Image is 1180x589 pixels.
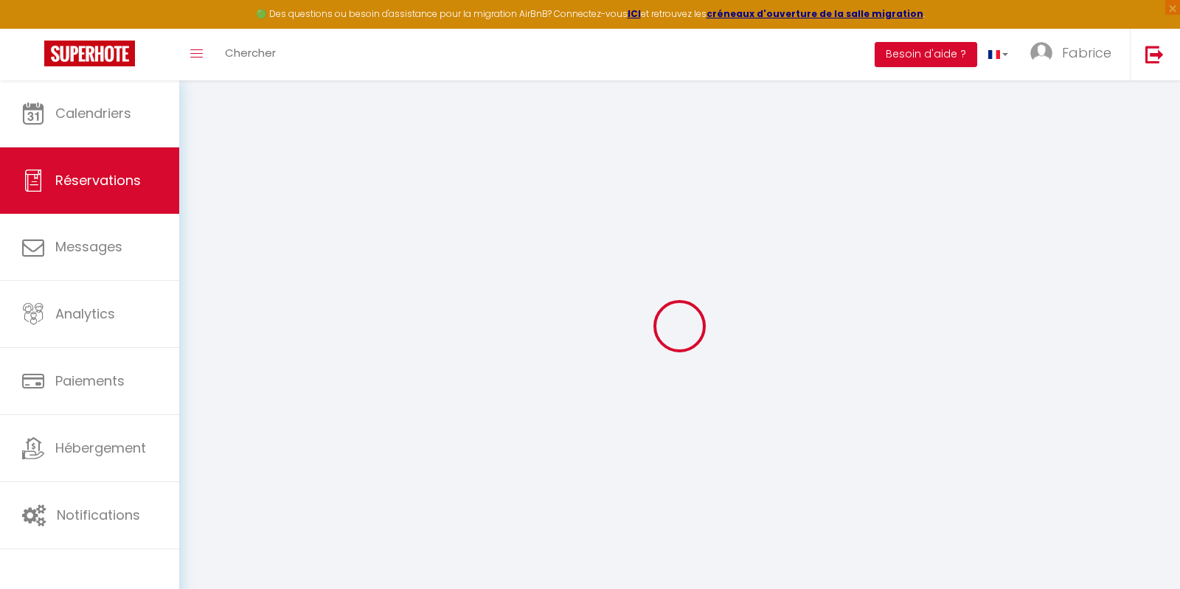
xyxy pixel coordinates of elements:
a: ... Fabrice [1019,29,1130,80]
span: Analytics [55,304,115,323]
img: logout [1145,45,1164,63]
img: Super Booking [44,41,135,66]
span: Notifications [57,506,140,524]
a: créneaux d'ouverture de la salle migration [707,7,923,20]
span: Hébergement [55,439,146,457]
img: ... [1030,42,1052,64]
span: Fabrice [1062,43,1111,62]
span: Paiements [55,372,125,390]
button: Besoin d'aide ? [875,42,977,67]
span: Chercher [225,45,276,60]
span: Calendriers [55,104,131,122]
a: ICI [628,7,641,20]
a: Chercher [214,29,287,80]
span: Messages [55,237,122,256]
button: Ouvrir le widget de chat LiveChat [12,6,56,50]
span: Réservations [55,171,141,189]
